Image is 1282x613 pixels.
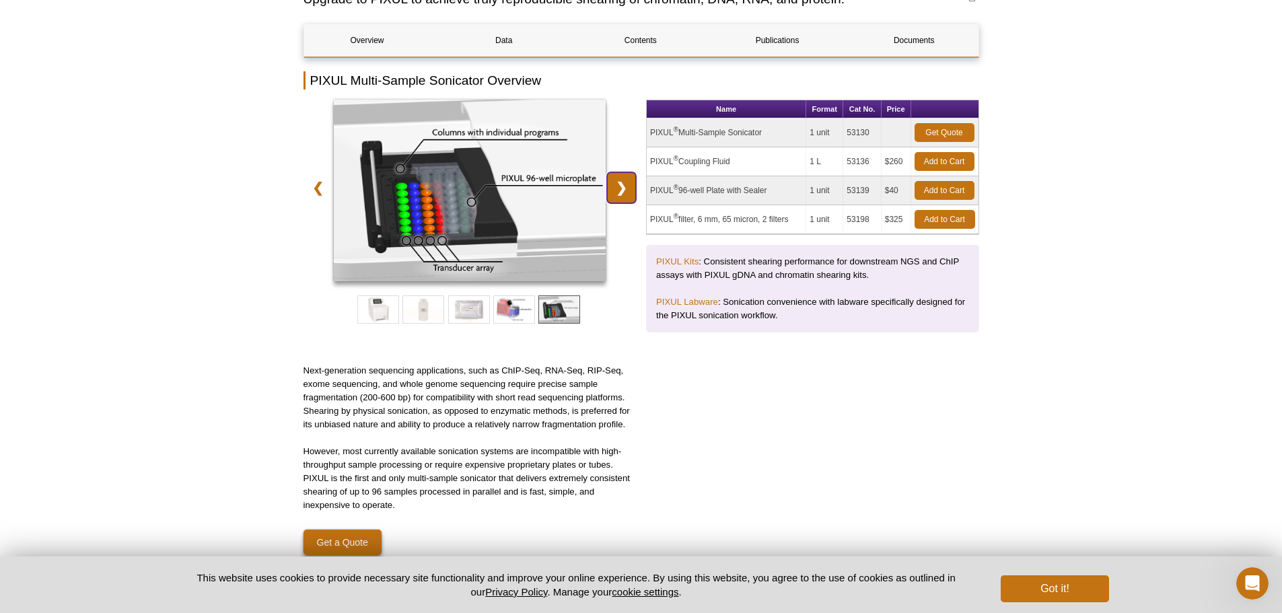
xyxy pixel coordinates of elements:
sup: ® [674,184,678,191]
td: $260 [882,147,911,176]
a: PIXUL Kits [656,256,699,266]
button: cookie settings [612,586,678,598]
td: 1 L [806,147,843,176]
td: 1 unit [806,118,843,147]
a: Sonicator Plate [334,100,606,285]
a: Contents [577,24,704,57]
iframe: PIXUL Multi-Sample Sonicator: Sample Preparation, Proteomics and Beyond [646,364,979,551]
a: ❮ [304,172,332,203]
sup: ® [674,126,678,133]
a: Privacy Policy [485,586,547,598]
a: ❯ [607,172,636,203]
a: Publications [714,24,841,57]
td: PIXUL Multi-Sample Sonicator [647,118,806,147]
sup: ® [674,155,678,162]
td: 53130 [843,118,881,147]
p: This website uses cookies to provide necessary site functionality and improve your online experie... [174,571,979,599]
th: Price [882,100,911,118]
th: Name [647,100,806,118]
td: $40 [882,176,911,205]
td: 53139 [843,176,881,205]
td: 53136 [843,147,881,176]
td: $325 [882,205,911,234]
td: PIXUL filter, 6 mm, 65 micron, 2 filters [647,205,806,234]
a: Data [441,24,567,57]
img: Sonicator Plate [334,100,606,281]
td: PIXUL 96-well Plate with Sealer [647,176,806,205]
td: 53198 [843,205,881,234]
a: Add to Cart [915,181,974,200]
th: Format [806,100,843,118]
iframe: Intercom live chat [1236,567,1269,600]
a: Documents [851,24,977,57]
a: PIXUL Labware [656,297,718,307]
sup: ® [674,213,678,220]
a: Get Quote [915,123,974,142]
p: However, most currently available sonication systems are incompatible with high-throughput sample... [304,445,637,512]
p: Next-generation sequencing applications, such as ChIP-Seq, RNA-Seq, RIP-Seq, exome sequencing, an... [304,364,637,431]
a: Add to Cart [915,210,975,229]
td: PIXUL Coupling Fluid [647,147,806,176]
h2: PIXUL Multi-Sample Sonicator Overview [304,71,979,89]
a: Add to Cart [915,152,974,171]
td: 1 unit [806,205,843,234]
a: Get a Quote [304,530,382,555]
p: : Sonication convenience with labware specifically designed for the PIXUL sonication workflow. [656,295,969,322]
a: Overview [304,24,431,57]
th: Cat No. [843,100,881,118]
button: Got it! [1001,575,1108,602]
td: 1 unit [806,176,843,205]
p: : Consistent shearing performance for downstream NGS and ChIP assays with PIXUL gDNA and chromati... [656,255,969,282]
